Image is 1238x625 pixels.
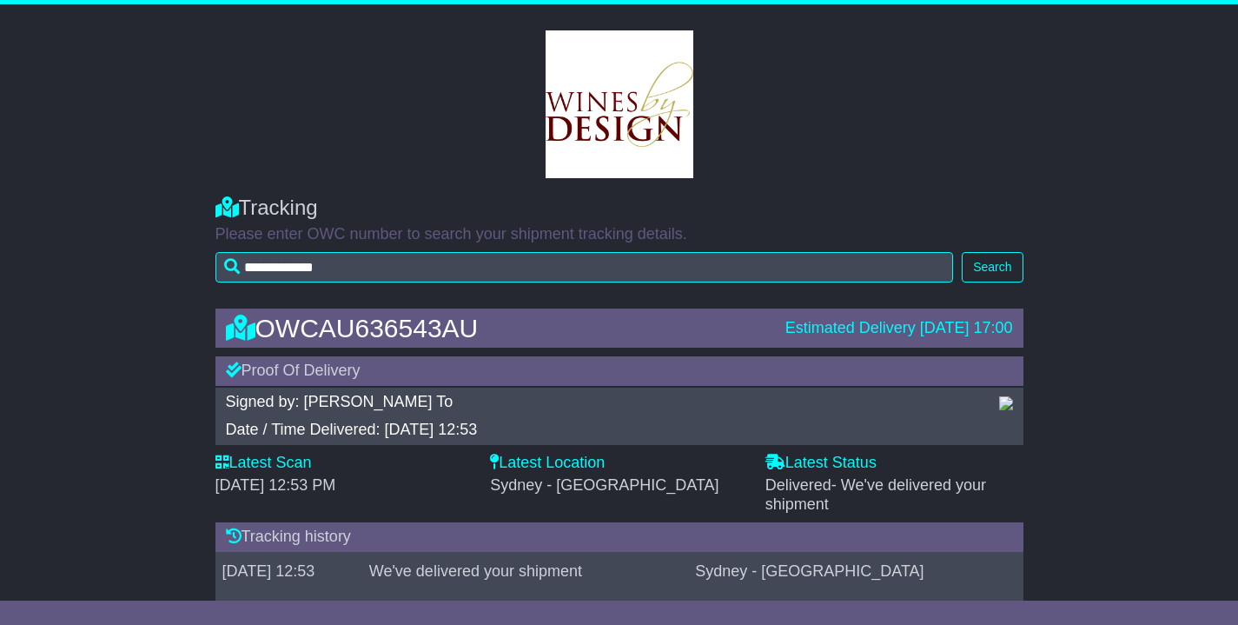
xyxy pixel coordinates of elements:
label: Latest Status [765,454,877,473]
button: Search [962,252,1023,283]
img: GetPodImagePublic [999,396,1013,410]
td: [DATE] 12:53 [215,553,362,591]
img: GetCustomerLogo [546,30,693,178]
p: Please enter OWC number to search your shipment tracking details. [215,225,1023,244]
div: OWCAU636543AU [217,314,777,342]
span: [DATE] 12:53 PM [215,476,336,494]
div: Signed by: [PERSON_NAME] To [226,393,982,412]
td: Sydney - [GEOGRAPHIC_DATA] [688,553,1023,591]
span: Sydney - [GEOGRAPHIC_DATA] [490,476,718,494]
div: Tracking history [215,522,1023,552]
span: Delivered [765,476,986,513]
td: We've delivered your shipment [362,553,688,591]
div: Date / Time Delivered: [DATE] 12:53 [226,421,982,440]
div: Proof Of Delivery [215,356,1023,386]
label: Latest Location [490,454,605,473]
div: Estimated Delivery [DATE] 17:00 [785,319,1013,338]
span: - We've delivered your shipment [765,476,986,513]
label: Latest Scan [215,454,312,473]
div: Tracking [215,196,1023,221]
